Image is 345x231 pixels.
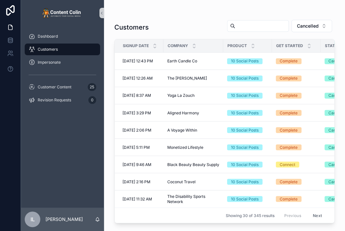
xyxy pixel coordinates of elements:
span: [DATE] 8:37 AM [122,93,151,98]
span: Showing 30 of 345 results [225,213,274,218]
span: [DATE] 12:26 AM [122,76,153,81]
span: Customer Content [38,84,71,90]
span: Coconut Travel [167,179,196,184]
a: Customers [25,44,100,55]
div: Complete [280,93,298,98]
span: Black Beauty Beauty Supply [167,162,219,167]
span: [DATE] 12:43 PM [122,58,153,64]
div: Complete [280,58,298,64]
div: 10 Social Posts [231,93,259,98]
span: A Voyage Within [167,127,197,133]
span: [DATE] 2:06 PM [122,127,151,133]
p: [PERSON_NAME] [45,216,83,223]
span: The Disability Sports Network [167,194,219,204]
span: Status [325,43,340,48]
span: [DATE] 3:29 PM [122,110,151,115]
span: Company [168,43,188,48]
div: 10 Social Posts [231,110,259,116]
img: App logo [42,8,83,18]
div: 10 Social Posts [231,196,259,202]
div: Complete [280,179,298,185]
span: Earth Candle Co [167,58,197,64]
div: Connect [280,161,295,167]
span: Aligned Harmony [167,110,199,115]
div: Complete [280,196,298,202]
a: Impersonate [25,57,100,68]
div: 25 [88,83,96,91]
span: Cancelled [297,23,319,29]
span: [DATE] 2:16 PM [122,179,150,184]
div: 10 Social Posts [231,127,259,133]
span: Yoga La Zouch [167,93,195,98]
a: Dashboard [25,31,100,42]
div: Complete [280,127,298,133]
a: Revision Requests0 [25,94,100,106]
div: Complete [280,144,298,150]
span: Get Started [276,43,303,48]
span: Monetized Lifestyle [167,145,203,150]
span: Product [227,43,247,48]
span: The [PERSON_NAME] [167,76,207,81]
div: Complete [280,110,298,116]
span: Revision Requests [38,97,71,103]
div: 10 Social Posts [231,144,259,150]
span: Signup Date [123,43,149,48]
span: IL [31,215,35,223]
span: [DATE] 5:11 PM [122,145,150,150]
div: scrollable content [21,26,104,114]
div: 10 Social Posts [231,58,259,64]
h1: Customers [114,23,149,32]
span: [DATE] 11:32 AM [122,196,152,201]
span: [DATE] 9:46 AM [122,162,151,167]
div: 10 Social Posts [231,179,259,185]
span: Dashboard [38,34,58,39]
span: Impersonate [38,60,61,65]
button: Select Button [291,20,332,32]
div: 0 [88,96,96,104]
div: 10 Social Posts [231,75,259,81]
span: Customers [38,47,58,52]
div: Complete [280,75,298,81]
a: Customer Content25 [25,81,100,93]
button: Next [308,210,326,220]
div: 10 Social Posts [231,161,259,167]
